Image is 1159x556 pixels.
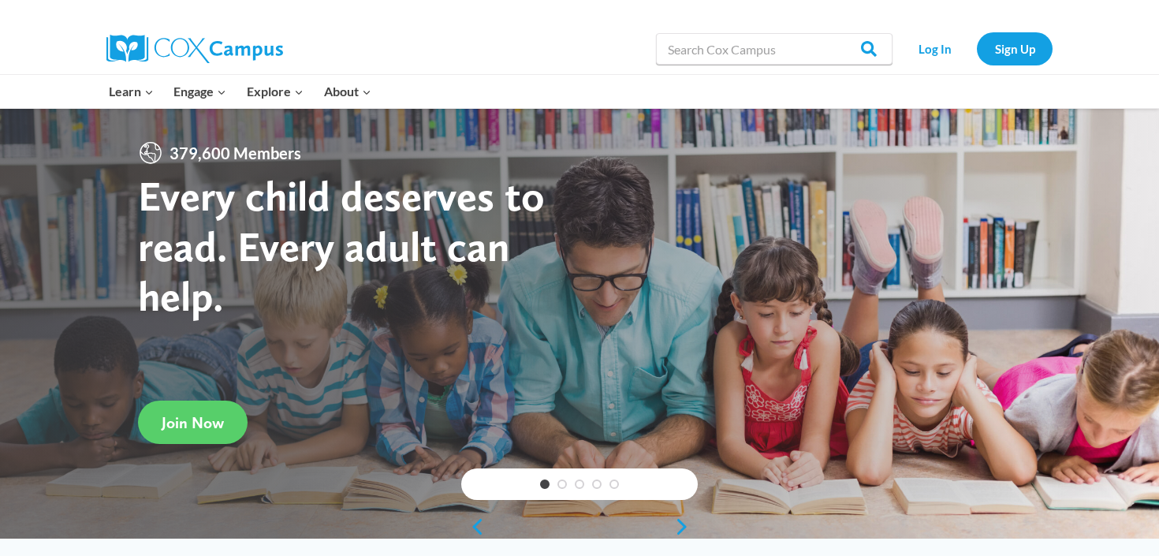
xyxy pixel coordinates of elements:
a: 1 [540,480,550,489]
span: About [324,81,371,102]
div: content slider buttons [461,511,698,543]
a: previous [461,517,485,536]
span: 379,600 Members [163,140,307,166]
span: Engage [173,81,226,102]
a: 2 [557,480,567,489]
nav: Primary Navigation [99,75,381,108]
a: Sign Up [977,32,1053,65]
a: Join Now [138,401,248,444]
a: next [674,517,698,536]
a: 3 [575,480,584,489]
span: Explore [247,81,304,102]
a: 4 [592,480,602,489]
input: Search Cox Campus [656,33,893,65]
span: Learn [109,81,154,102]
img: Cox Campus [106,35,283,63]
span: Join Now [162,413,224,432]
a: 5 [609,480,619,489]
a: Log In [900,32,969,65]
strong: Every child deserves to read. Every adult can help. [138,170,545,321]
nav: Secondary Navigation [900,32,1053,65]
